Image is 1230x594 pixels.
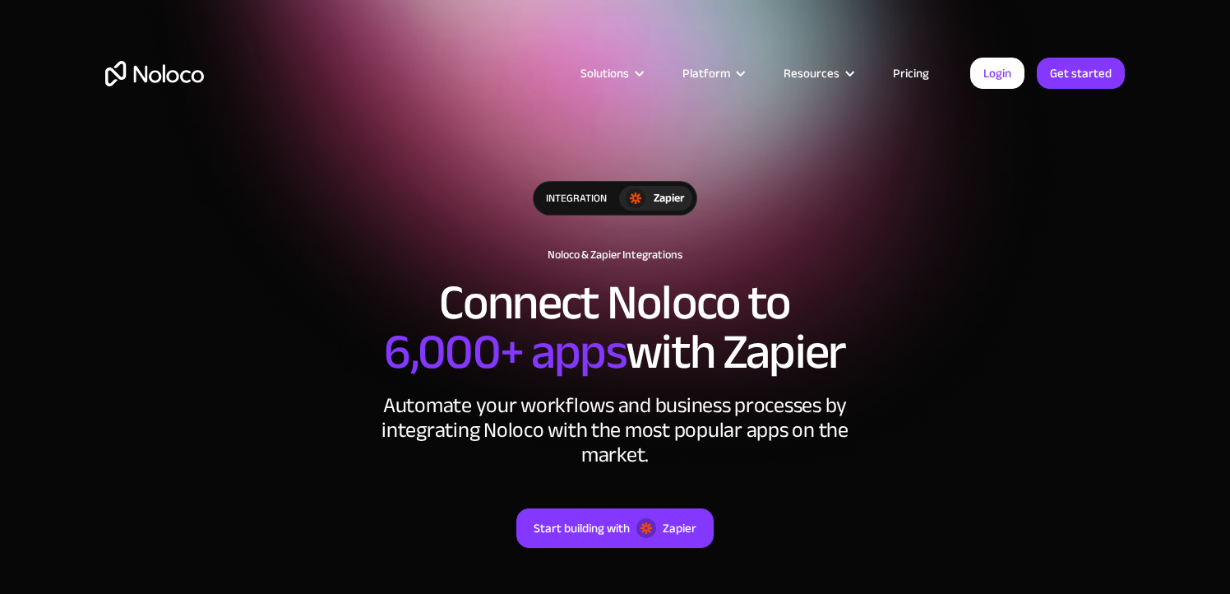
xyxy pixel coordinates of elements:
[662,63,763,84] div: Platform
[105,248,1125,262] h1: Noloco & Zapier Integrations
[872,63,950,84] a: Pricing
[763,63,872,84] div: Resources
[534,182,619,215] div: integration
[580,63,629,84] div: Solutions
[682,63,730,84] div: Platform
[784,63,839,84] div: Resources
[368,393,862,467] div: Automate your workflows and business processes by integrating Noloco with the most popular apps o...
[970,58,1024,89] a: Login
[654,189,684,207] div: Zapier
[560,63,662,84] div: Solutions
[105,278,1125,377] h2: Connect Noloco to ‍ with Zapier
[663,517,696,539] div: Zapier
[384,306,626,398] span: 6,000+ apps
[516,508,714,548] a: Start building withZapier
[105,61,204,86] a: home
[1037,58,1125,89] a: Get started
[534,517,630,539] div: Start building with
